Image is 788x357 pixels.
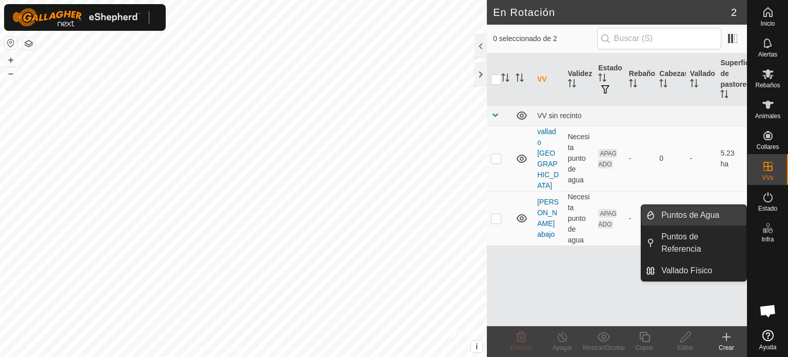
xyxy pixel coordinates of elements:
[655,260,746,281] a: Vallado Físico
[659,81,667,89] p-sorticon: Activar para ordenar
[690,81,698,89] p-sorticon: Activar para ordenar
[12,8,141,27] img: Logo Gallagher
[755,113,780,119] span: Animales
[655,53,686,106] th: Cabezas
[5,37,17,49] button: Restablecer Mapa
[598,75,606,83] p-sorticon: Activar para ordenar
[625,53,656,106] th: Rebaño
[655,227,746,259] a: Puntos de Referencia
[753,295,783,326] div: Chat abierto
[564,126,595,191] td: Necesita punto de agua
[655,126,686,191] td: 0
[655,205,746,226] a: Puntos de Agua
[624,343,665,352] div: Copiar
[641,260,746,281] li: Vallado Físico
[755,82,780,88] span: Rebaños
[761,236,774,242] span: Infra
[537,111,743,120] div: VV sin recinto
[533,53,564,106] th: VV
[493,6,731,18] h2: En Rotación
[686,126,717,191] td: -
[23,37,35,50] button: Capas del Mapa
[564,53,595,106] th: Validez
[731,5,737,20] span: 2
[629,213,652,224] div: -
[501,75,509,83] p-sorticon: Activar para ordenar
[493,33,597,44] span: 0 seleccionado de 2
[629,153,652,164] div: -
[5,67,17,80] button: –
[516,75,524,83] p-sorticon: Activar para ordenar
[476,342,478,351] span: i
[568,81,576,89] p-sorticon: Activar para ordenar
[758,51,777,58] span: Alertas
[661,265,712,277] span: Vallado Físico
[542,343,583,352] div: Apagar
[661,231,740,255] span: Puntos de Referencia
[760,21,775,27] span: Inicio
[597,28,721,49] input: Buscar (S)
[756,144,779,150] span: Collares
[598,149,617,168] span: APAGADO
[537,198,559,238] a: [PERSON_NAME] abajo
[758,205,777,212] span: Estado
[594,53,625,106] th: Estado
[564,191,595,246] td: Necesita punto de agua
[686,53,717,106] th: Vallado
[190,344,249,353] a: Política de Privacidad
[5,54,17,66] button: +
[686,191,717,246] td: -
[537,127,559,190] a: vallado [GEOGRAPHIC_DATA]
[641,205,746,226] li: Puntos de Agua
[641,227,746,259] li: Puntos de Referencia
[262,344,297,353] a: Contáctenos
[706,343,747,352] div: Crear
[747,326,788,354] a: Ayuda
[510,344,532,351] span: Eliminar
[655,191,686,246] td: 0
[629,81,637,89] p-sorticon: Activar para ordenar
[762,175,773,181] span: VVs
[716,53,747,106] th: Superficie de pastoreo
[716,126,747,191] td: 5.23 ha
[471,341,482,352] button: i
[598,209,617,229] span: APAGADO
[716,191,747,246] td: 29.96 ha
[661,209,719,221] span: Puntos de Agua
[720,91,728,100] p-sorticon: Activar para ordenar
[759,344,777,350] span: Ayuda
[583,343,624,352] div: Mostrar/Ocultar
[665,343,706,352] div: Editar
